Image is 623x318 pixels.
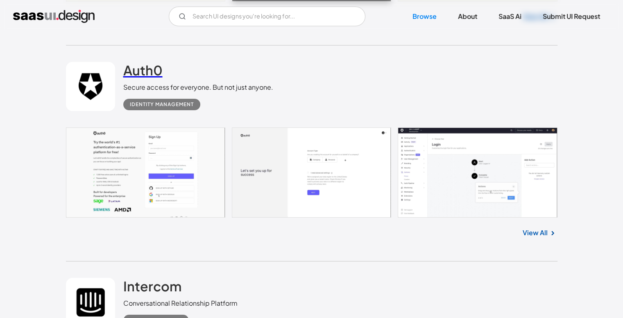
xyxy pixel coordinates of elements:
[13,10,95,23] a: home
[123,278,181,298] a: Intercom
[523,228,548,238] a: View All
[489,7,531,25] a: SaaS Ai
[403,7,446,25] a: Browse
[123,82,273,92] div: Secure access for everyone. But not just anyone.
[533,7,610,25] a: Submit UI Request
[123,278,181,294] h2: Intercom
[130,100,194,109] div: Identity Management
[448,7,487,25] a: About
[123,298,238,308] div: Conversational Relationship Platform
[123,62,163,78] h2: Auth0
[123,62,163,82] a: Auth0
[169,7,365,26] form: Email Form
[169,7,365,26] input: Search UI designs you're looking for...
